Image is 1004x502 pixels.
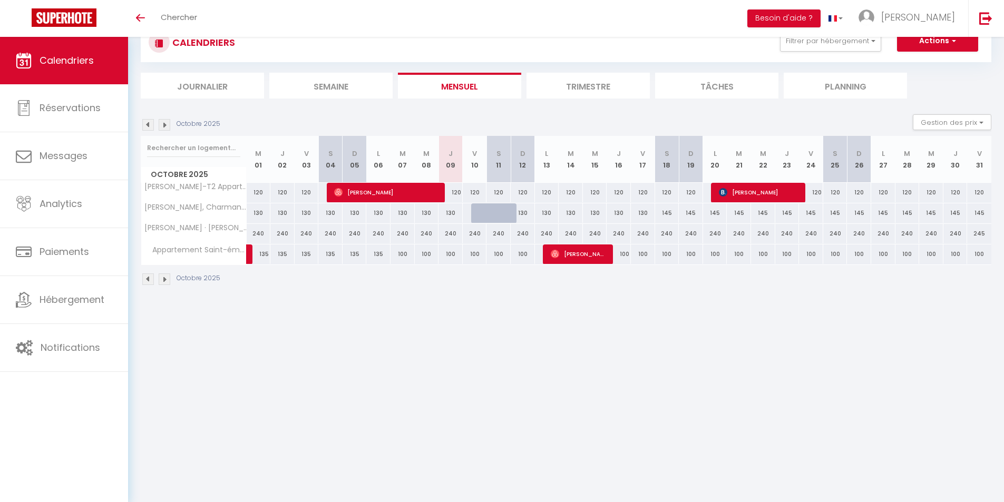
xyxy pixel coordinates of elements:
span: [PERSON_NAME] [881,11,955,24]
th: 16 [607,136,631,183]
abbr: M [423,149,430,159]
th: 12 [511,136,535,183]
div: 240 [823,224,847,243]
div: 120 [463,183,487,202]
abbr: D [520,149,525,159]
abbr: L [377,149,380,159]
div: 145 [703,203,727,223]
div: 130 [270,203,295,223]
div: 240 [535,224,559,243]
th: 23 [775,136,800,183]
span: Notifications [41,341,100,354]
div: 130 [391,203,415,223]
div: 240 [679,224,703,243]
div: 120 [631,183,655,202]
div: 100 [607,244,631,264]
th: 09 [438,136,463,183]
button: Gestion des prix [913,114,991,130]
div: 240 [799,224,823,243]
div: 100 [486,244,511,264]
abbr: M [760,149,766,159]
div: 130 [511,203,535,223]
div: 100 [703,244,727,264]
div: 145 [823,203,847,223]
div: 100 [438,244,463,264]
div: 145 [679,203,703,223]
abbr: D [856,149,862,159]
th: 14 [559,136,583,183]
div: 240 [366,224,391,243]
div: 145 [943,203,968,223]
div: 100 [655,244,679,264]
div: 130 [559,203,583,223]
div: 240 [559,224,583,243]
th: 20 [703,136,727,183]
div: 240 [655,224,679,243]
abbr: S [665,149,669,159]
div: 130 [318,203,343,223]
abbr: J [785,149,789,159]
th: 17 [631,136,655,183]
div: 100 [967,244,991,264]
input: Rechercher un logement... [147,139,240,158]
div: 145 [919,203,943,223]
div: 100 [919,244,943,264]
div: 100 [823,244,847,264]
div: 240 [607,224,631,243]
div: 135 [295,244,319,264]
div: 135 [247,244,271,264]
div: 240 [511,224,535,243]
div: 240 [583,224,607,243]
p: Octobre 2025 [177,119,220,129]
div: 240 [343,224,367,243]
li: Mensuel [398,73,521,99]
abbr: M [255,149,261,159]
li: Tâches [655,73,778,99]
li: Trimestre [527,73,650,99]
span: [PERSON_NAME], Charmante maison, Piscine, 7/8 pers [143,203,248,211]
div: 240 [415,224,439,243]
div: 100 [679,244,703,264]
div: 100 [943,244,968,264]
div: 240 [631,224,655,243]
th: 15 [583,136,607,183]
div: 100 [799,244,823,264]
li: Journalier [141,73,264,99]
div: 120 [847,183,871,202]
div: 130 [583,203,607,223]
div: 135 [318,244,343,264]
div: 120 [295,183,319,202]
div: 240 [270,224,295,243]
abbr: V [472,149,477,159]
th: 04 [318,136,343,183]
div: 135 [270,244,295,264]
div: 120 [535,183,559,202]
abbr: S [833,149,837,159]
div: 240 [727,224,751,243]
th: 21 [727,136,751,183]
abbr: M [904,149,910,159]
div: 240 [391,224,415,243]
li: Planning [784,73,907,99]
th: 01 [247,136,271,183]
div: 245 [967,224,991,243]
th: 07 [391,136,415,183]
abbr: L [882,149,885,159]
div: 130 [631,203,655,223]
div: 100 [751,244,775,264]
div: 100 [775,244,800,264]
div: 240 [463,224,487,243]
div: 130 [247,203,271,223]
div: 130 [607,203,631,223]
div: 145 [775,203,800,223]
div: 120 [655,183,679,202]
div: 100 [871,244,895,264]
div: 240 [318,224,343,243]
div: 145 [655,203,679,223]
div: 145 [799,203,823,223]
abbr: L [545,149,548,159]
abbr: V [304,149,309,159]
abbr: M [568,149,574,159]
div: 120 [943,183,968,202]
div: 130 [415,203,439,223]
